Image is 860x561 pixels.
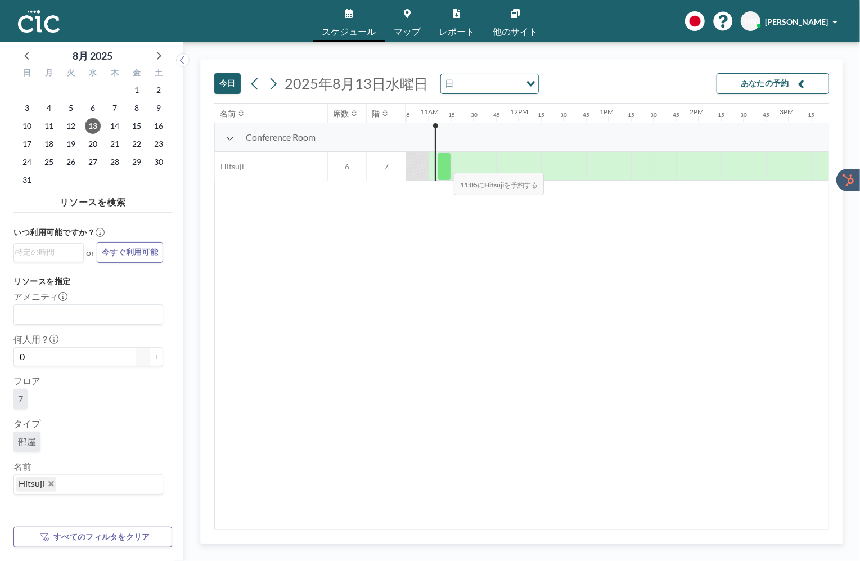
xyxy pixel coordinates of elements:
[53,532,150,542] span: すべてのフィルタをクリア
[151,136,166,152] span: 2025年8月23日土曜日
[13,527,172,547] button: すべてのフィルタをクリア
[328,161,366,172] span: 6
[107,154,123,170] span: 2025年8月28日木曜日
[454,173,544,195] span: に を予約する
[63,154,79,170] span: 2025年8月26日火曜日
[322,27,376,36] span: スケジュール
[600,107,614,116] div: 1PM
[493,111,500,119] div: 45
[150,347,163,366] button: +
[717,73,829,94] button: あなたの予約
[448,111,455,119] div: 15
[14,305,163,324] div: Search for option
[372,109,380,119] div: 階
[19,154,35,170] span: 2025年8月24日日曜日
[19,136,35,152] span: 2025年8月17日日曜日
[13,334,58,345] label: 何人用？
[151,118,166,134] span: 2025年8月16日土曜日
[13,418,40,429] label: タイプ
[403,111,410,119] div: 45
[18,393,23,405] span: 7
[151,154,166,170] span: 2025年8月30日土曜日
[628,111,635,119] div: 15
[651,111,658,119] div: 30
[215,161,244,172] span: Hitsuji
[484,181,504,189] b: Hitsuji
[763,111,770,119] div: 45
[214,73,241,94] button: 今日
[780,107,794,116] div: 3PM
[129,82,145,98] span: 2025年8月1日金曜日
[16,66,38,81] div: 日
[19,478,44,488] span: Hitsuji
[690,107,704,116] div: 2PM
[86,247,94,258] span: or
[13,461,31,472] label: 名前
[285,75,429,92] span: 2025年8月13日水曜日
[15,246,77,258] input: Search for option
[147,66,169,81] div: 土
[85,100,101,116] span: 2025年8月6日水曜日
[107,118,123,134] span: 2025年8月14日木曜日
[538,111,545,119] div: 15
[18,10,60,33] img: organization-logo
[103,66,125,81] div: 木
[420,107,439,116] div: 11AM
[394,27,421,36] span: マップ
[19,172,35,188] span: 2025年8月31日日曜日
[808,111,815,119] div: 15
[151,100,166,116] span: 2025年8月9日土曜日
[41,118,57,134] span: 2025年8月11日月曜日
[745,16,757,26] span: HN
[41,136,57,152] span: 2025年8月18日月曜日
[561,111,568,119] div: 30
[471,111,478,119] div: 30
[97,242,163,263] button: 今すぐ利用可能
[13,291,67,302] label: アメニティ
[107,136,123,152] span: 2025年8月21日木曜日
[85,154,101,170] span: 2025年8月27日水曜日
[129,154,145,170] span: 2025年8月29日金曜日
[13,276,163,286] h3: リソースを指定
[458,77,520,91] input: Search for option
[125,66,147,81] div: 金
[57,477,156,492] input: Search for option
[246,132,316,143] span: Conference Room
[85,118,101,134] span: 2025年8月13日水曜日
[14,475,163,494] div: Search for option
[129,118,145,134] span: 2025年8月15日金曜日
[15,307,156,322] input: Search for option
[129,136,145,152] span: 2025年8月22日金曜日
[510,107,528,116] div: 12PM
[220,109,236,119] div: 名前
[151,82,166,98] span: 2025年8月2日土曜日
[334,109,349,119] div: 席数
[41,154,57,170] span: 2025年8月25日月曜日
[38,66,60,81] div: 月
[129,100,145,116] span: 2025年8月8日金曜日
[48,481,54,487] button: Deselect Hitsuji
[63,118,79,134] span: 2025年8月12日火曜日
[41,100,57,116] span: 2025年8月4日月曜日
[439,27,475,36] span: レポート
[18,436,36,447] span: 部屋
[107,100,123,116] span: 2025年8月7日木曜日
[82,66,104,81] div: 水
[493,27,538,36] span: 他のサイト
[73,48,113,64] div: 8月 2025
[63,100,79,116] span: 2025年8月5日火曜日
[19,118,35,134] span: 2025年8月10日日曜日
[741,111,748,119] div: 30
[443,77,457,91] span: 日
[13,375,40,387] label: フロア
[19,100,35,116] span: 2025年8月3日日曜日
[460,181,478,189] b: 11:05
[718,111,725,119] div: 15
[85,136,101,152] span: 2025年8月20日水曜日
[63,136,79,152] span: 2025年8月19日火曜日
[583,111,590,119] div: 45
[13,192,172,208] h4: リソースを検索
[14,244,83,261] div: Search for option
[60,66,82,81] div: 火
[765,17,828,26] span: [PERSON_NAME]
